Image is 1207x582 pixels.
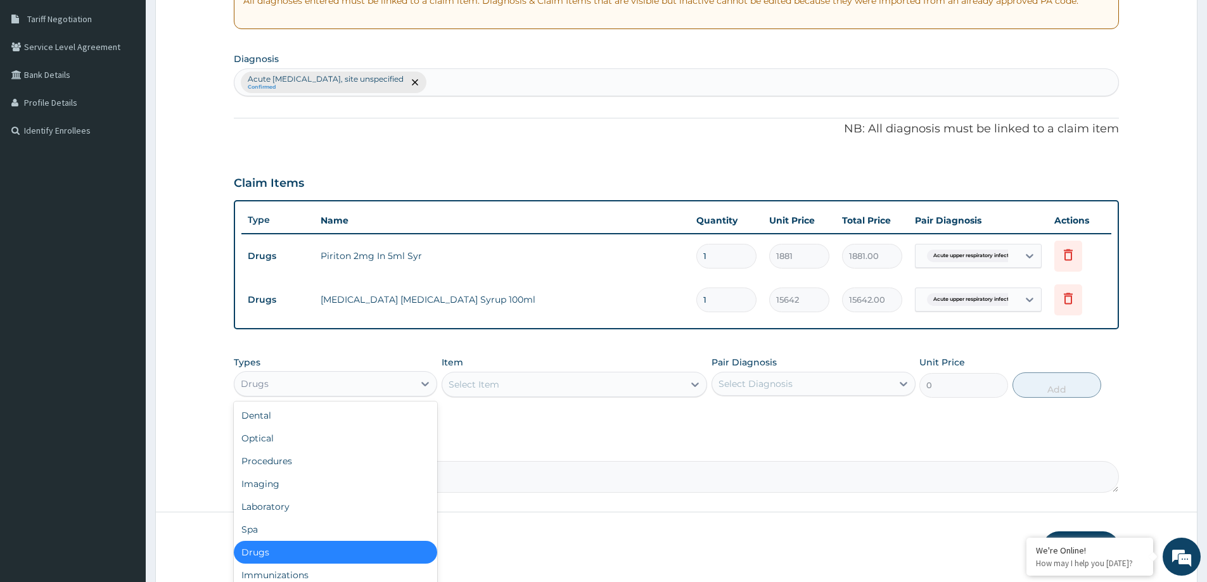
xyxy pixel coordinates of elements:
div: Drugs [241,377,269,390]
span: We're online! [73,160,175,288]
button: Add [1012,372,1101,398]
span: Acute upper respiratory infect... [927,250,1019,262]
div: Spa [234,518,437,541]
th: Pair Diagnosis [909,208,1048,233]
label: Types [234,357,260,368]
button: Submit [1043,531,1119,564]
label: Item [442,356,463,369]
h3: Claim Items [234,177,304,191]
textarea: Type your message and hit 'Enter' [6,346,241,390]
div: Select Diagnosis [718,377,793,390]
div: Chat with us now [66,71,213,87]
span: remove selection option [409,77,421,88]
span: Tariff Negotiation [27,13,92,25]
th: Unit Price [763,208,836,233]
small: Confirmed [248,84,404,91]
span: Acute upper respiratory infect... [927,293,1019,306]
img: d_794563401_company_1708531726252_794563401 [23,63,51,95]
div: Optical [234,427,437,450]
p: Acute [MEDICAL_DATA], site unspecified [248,74,404,84]
td: Piriton 2mg In 5ml Syr [314,243,690,269]
label: Diagnosis [234,53,279,65]
div: Select Item [449,378,499,391]
div: Laboratory [234,495,437,518]
p: NB: All diagnosis must be linked to a claim item [234,121,1119,137]
th: Type [241,208,314,232]
td: Drugs [241,244,314,268]
label: Pair Diagnosis [712,356,777,369]
th: Actions [1048,208,1111,233]
div: Procedures [234,450,437,472]
div: Drugs [234,541,437,564]
div: Dental [234,404,437,427]
td: Drugs [241,288,314,312]
div: Minimize live chat window [208,6,238,37]
label: Comment [234,443,1119,454]
th: Total Price [836,208,909,233]
th: Name [314,208,690,233]
p: How may I help you today? [1036,558,1144,569]
td: [MEDICAL_DATA] [MEDICAL_DATA] Syrup 100ml [314,287,690,312]
div: We're Online! [1036,545,1144,556]
label: Unit Price [919,356,965,369]
th: Quantity [690,208,763,233]
div: Imaging [234,472,437,495]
